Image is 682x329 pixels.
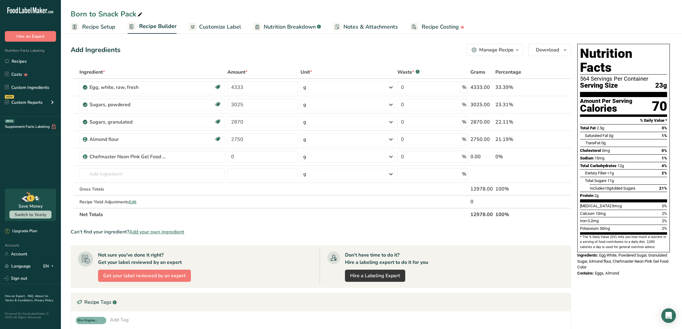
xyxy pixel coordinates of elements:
div: EN [43,263,56,270]
div: Save Money [19,203,43,209]
span: Egg White, Powdered Sugar, Granulated Sugar, Almond flour, Chefmaster Neon Pink Gel Food Color [577,253,668,269]
span: Switch to Yearly [15,212,46,218]
div: 0 [470,198,493,205]
div: Waste [397,68,420,76]
span: 3% [662,126,667,130]
div: NEW [5,95,14,99]
span: Dietary Fiber [585,171,606,175]
span: 2% [662,226,667,231]
span: 0mg [602,148,610,153]
section: % Daily Value * [580,117,667,124]
div: 70 [652,98,667,114]
span: 2% [662,211,667,216]
div: Calories [580,104,632,113]
button: Manage Recipe [466,44,523,56]
span: Download [536,46,559,54]
span: 0g [601,141,606,145]
span: Recipe Setup [82,23,115,31]
span: Iron [580,219,587,223]
div: Can't find your ingredient? [71,228,571,236]
div: Recipe Tags [71,293,571,311]
div: 22.11% [495,118,542,126]
div: Egg, white, raw, fresh [90,84,166,91]
a: Nutrition Breakdown [253,20,321,34]
span: Total Carbohydrates [580,163,617,168]
div: g [303,118,306,126]
div: 564 Servings Per Container [580,76,667,82]
span: Protein [580,193,593,198]
div: Born to Snack Pack [71,9,144,19]
a: Notes & Attachments [333,20,398,34]
section: * The % Daily Value (DV) tells you how much a nutrient in a serving of food contributes to a dail... [580,235,667,250]
span: <1g [607,171,614,175]
span: Potassium [580,226,599,231]
div: Recipe Yield Adjustments [79,199,225,205]
span: 21% [659,186,667,191]
a: Privacy Policy [34,298,53,303]
span: Nutrition Breakdown [264,23,316,31]
span: Add your own ingredient [129,228,184,236]
span: Fat [585,141,600,145]
div: 3025.00 [470,101,493,108]
div: g [303,170,306,178]
span: 50mg [600,226,610,231]
div: Don't have time to do it? Hire a labeling expert to do it for you [345,251,428,266]
a: About Us . [5,294,48,303]
div: Upgrade Plan [5,228,37,234]
div: 12978.00 [470,185,493,193]
div: Powered By FoodLabelMaker © 2025 All Rights Reserved [5,312,56,319]
span: 2.5g [597,126,604,130]
div: Open Intercom Messenger [661,308,676,323]
span: Grams [470,68,485,76]
h1: Nutrition Facts [580,47,667,75]
span: Amount [227,68,248,76]
a: Hire an Expert . [5,294,26,298]
span: Contains: [577,271,594,275]
span: 12g [617,163,624,168]
span: Recipe Costing [422,23,459,31]
span: 0g [609,133,613,138]
i: Trans [585,141,595,145]
span: 23g [655,82,667,89]
div: 21.19% [495,136,542,143]
div: Sugars, powdered [90,101,166,108]
th: 100% [494,208,543,221]
span: Calcium [580,211,595,216]
div: Amount Per Serving [580,98,632,104]
span: Serving Size [580,82,618,89]
span: 1% [662,133,667,138]
span: Total Fat [580,126,596,130]
div: g [303,84,306,91]
div: 100% [495,185,542,193]
a: Customize Label [189,20,241,34]
button: Get your label reviewed by an expert [98,270,191,282]
span: Customize Label [199,23,241,31]
span: Unit [301,68,312,76]
a: Recipe Builder [128,19,177,34]
div: 0.00 [470,153,493,160]
span: 2g [594,193,599,198]
a: Hire a Labeling Expert [345,270,405,282]
div: 2870.00 [470,118,493,126]
span: Cholesterol [580,148,601,153]
span: 15mg [594,156,604,160]
th: Net Totals [78,208,469,221]
span: [MEDICAL_DATA] [580,204,611,208]
div: Almond flour [90,136,166,143]
div: g [303,136,306,143]
span: Bio-Engineered [78,318,99,323]
span: 0% [662,204,667,208]
a: Recipe Setup [71,20,115,34]
span: Edit [129,199,136,205]
div: 0% [495,153,542,160]
div: Chefmaster Neon Pink Gel Food Color [90,153,166,160]
span: Sodium [580,156,593,160]
span: 10g [605,186,611,191]
span: 2% [662,219,667,223]
div: Add Tag [110,316,129,324]
span: 0.2mg [588,219,599,223]
a: Language [5,261,31,271]
div: 4333.00 [470,84,493,91]
a: Terms & Conditions . [5,298,34,303]
span: 4% [662,163,667,168]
